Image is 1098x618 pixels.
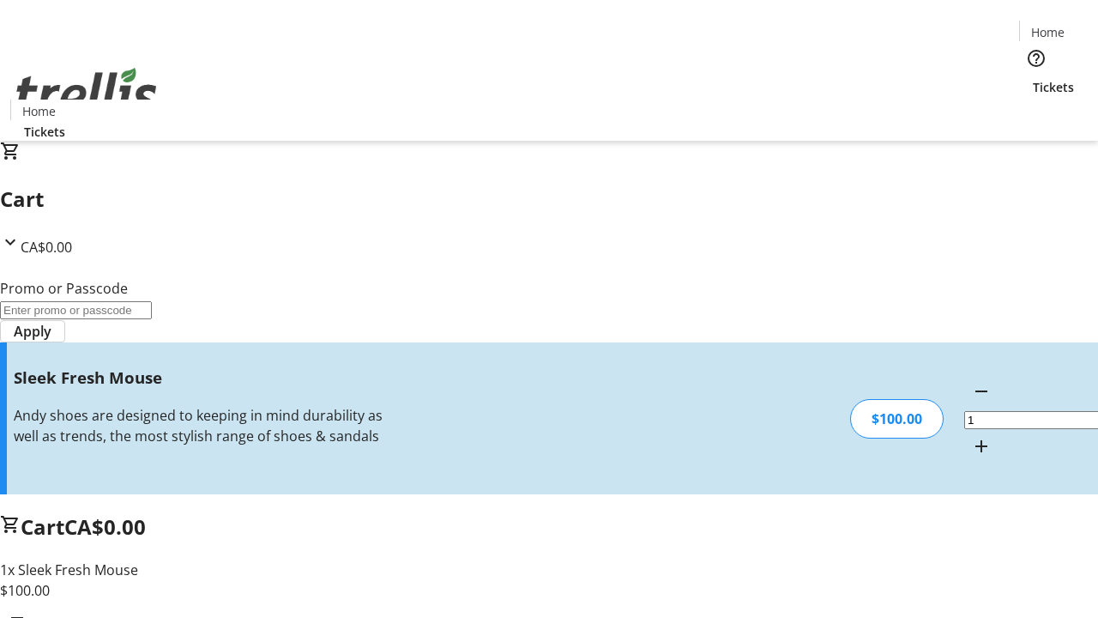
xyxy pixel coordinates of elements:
button: Increment by one [964,429,998,463]
a: Tickets [10,123,79,141]
span: Tickets [1033,78,1074,96]
a: Home [11,102,66,120]
button: Decrement by one [964,374,998,409]
h3: Sleek Fresh Mouse [14,366,389,390]
div: $100.00 [850,399,944,439]
span: CA$0.00 [21,238,72,257]
span: Tickets [24,123,65,141]
a: Home [1020,23,1075,41]
button: Help [1019,41,1053,76]
button: Cart [1019,96,1053,130]
span: Apply [14,321,51,342]
span: Home [1031,23,1065,41]
span: CA$0.00 [64,512,146,541]
a: Tickets [1019,78,1088,96]
div: Andy shoes are designed to keeping in mind durability as well as trends, the most stylish range o... [14,405,389,446]
span: Home [22,102,56,120]
img: Orient E2E Organization YEeFUxQwnB's Logo [10,49,163,135]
